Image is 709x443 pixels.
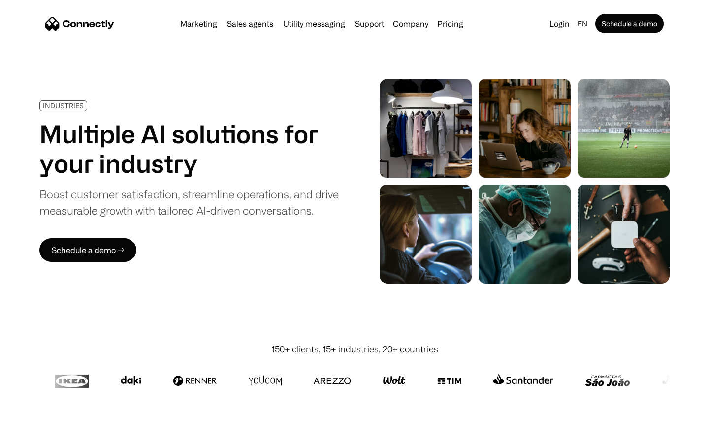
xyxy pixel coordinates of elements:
ul: Language list [20,426,59,440]
div: Boost customer satisfaction, streamline operations, and drive measurable growth with tailored AI-... [39,186,339,219]
div: Company [393,17,428,31]
h1: Multiple AI solutions for your industry [39,119,339,178]
a: Utility messaging [279,20,349,28]
aside: Language selected: English [10,425,59,440]
div: 150+ clients, 15+ industries, 20+ countries [271,343,438,356]
a: Support [351,20,388,28]
div: en [578,17,587,31]
a: Pricing [433,20,467,28]
div: INDUSTRIES [43,102,84,109]
a: Login [546,17,574,31]
a: Schedule a demo → [39,238,136,262]
a: Sales agents [223,20,277,28]
a: Schedule a demo [595,14,664,33]
a: Marketing [176,20,221,28]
